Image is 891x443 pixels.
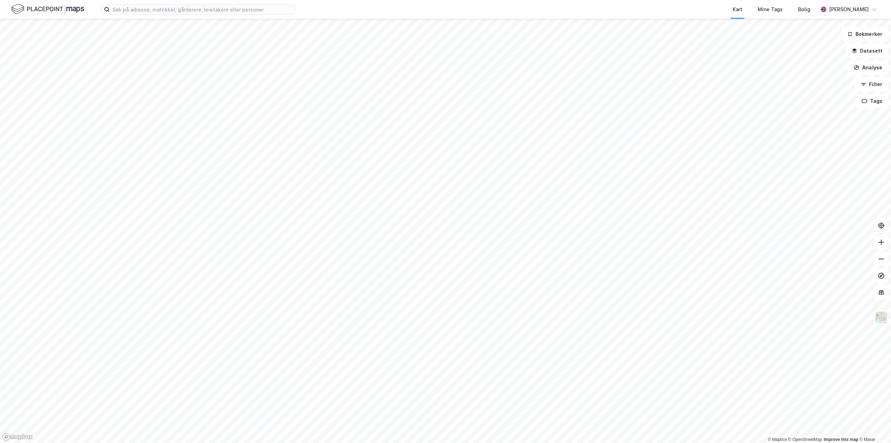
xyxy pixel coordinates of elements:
[855,77,888,91] button: Filter
[848,61,888,75] button: Analyse
[824,437,858,442] a: Improve this map
[11,3,84,15] img: logo.f888ab2527a4732fd821a326f86c7f29.svg
[875,311,888,324] img: Z
[798,5,810,14] div: Bolig
[2,433,33,441] a: Mapbox homepage
[758,5,783,14] div: Mine Tags
[829,5,869,14] div: [PERSON_NAME]
[110,4,295,15] input: Søk på adresse, matrikkel, gårdeiere, leietakere eller personer
[841,27,888,41] button: Bokmerker
[788,437,822,442] a: OpenStreetMap
[856,94,888,108] button: Tags
[856,410,891,443] iframe: Chat Widget
[733,5,742,14] div: Kart
[846,44,888,58] button: Datasett
[768,437,787,442] a: Mapbox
